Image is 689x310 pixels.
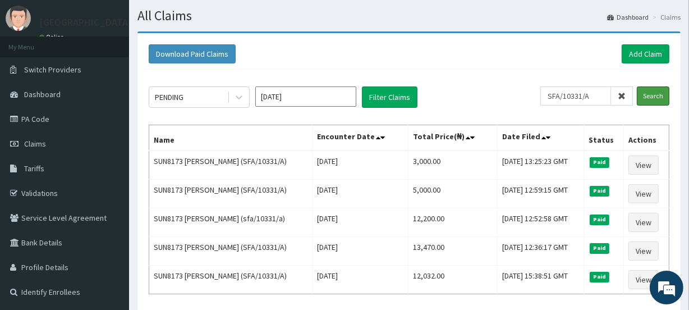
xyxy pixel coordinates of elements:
button: Download Paid Claims [149,44,236,63]
td: [DATE] 13:25:23 GMT [498,151,584,180]
th: Total Price(₦) [408,125,498,151]
td: [DATE] 12:36:17 GMT [498,237,584,266]
a: Online [39,33,66,41]
span: Paid [590,272,610,282]
th: Actions [623,125,669,151]
span: Paid [590,215,610,225]
td: 13,470.00 [408,237,498,266]
td: 12,032.00 [408,266,498,294]
input: Search by HMO ID [540,86,611,106]
td: SUN8173 [PERSON_NAME] (SFA/10331/A) [149,151,313,180]
td: [DATE] 15:38:51 GMT [498,266,584,294]
th: Name [149,125,313,151]
div: Minimize live chat window [184,6,211,33]
div: Chat with us now [58,63,189,77]
button: Filter Claims [362,86,417,108]
td: 5,000.00 [408,180,498,208]
h1: All Claims [137,8,681,23]
span: Dashboard [24,89,61,99]
img: d_794563401_company_1708531726252_794563401 [21,56,45,84]
p: [GEOGRAPHIC_DATA] [39,17,132,28]
span: Claims [24,139,46,149]
span: Paid [590,243,610,253]
td: [DATE] [312,266,408,294]
img: User Image [6,6,31,31]
td: [DATE] [312,208,408,237]
input: Select Month and Year [255,86,356,107]
a: View [628,241,659,261]
td: 12,200.00 [408,208,498,237]
div: PENDING [155,92,183,103]
input: Search [637,86,669,106]
textarea: Type your message and hit 'Enter' [6,198,214,237]
a: View [628,156,659,175]
td: [DATE] 12:52:58 GMT [498,208,584,237]
a: Dashboard [607,12,649,22]
td: 3,000.00 [408,151,498,180]
td: SUN8173 [PERSON_NAME] (SFA/10331/A) [149,180,313,208]
span: Paid [590,186,610,196]
a: View [628,213,659,232]
span: Tariffs [24,163,44,174]
th: Encounter Date [312,125,408,151]
th: Date Filed [498,125,584,151]
td: SUN8173 [PERSON_NAME] (SFA/10331/A) [149,237,313,266]
span: Switch Providers [24,65,81,75]
a: View [628,184,659,203]
li: Claims [650,12,681,22]
td: [DATE] [312,151,408,180]
span: We're online! [65,87,155,200]
td: [DATE] [312,237,408,266]
a: View [628,270,659,289]
span: Paid [590,157,610,167]
a: Add Claim [622,44,669,63]
td: [DATE] 12:59:15 GMT [498,180,584,208]
td: SUN8173 [PERSON_NAME] (SFA/10331/A) [149,266,313,294]
td: [DATE] [312,180,408,208]
th: Status [584,125,623,151]
td: SUN8173 [PERSON_NAME] (sfa/10331/a) [149,208,313,237]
